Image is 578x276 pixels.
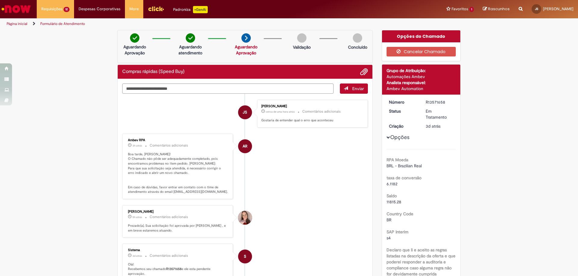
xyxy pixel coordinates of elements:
img: ServiceNow [1,3,32,15]
div: R13571658 [426,99,454,105]
span: Rascunhos [488,6,510,12]
time: 29/09/2025 10:54:41 [132,215,142,219]
b: Country Code [387,211,413,217]
img: click_logo_yellow_360x200.png [148,4,164,13]
img: img-circle-grey.png [353,33,362,43]
div: System [238,250,252,263]
small: Comentários adicionais [302,109,341,114]
div: Opções do Chamado [382,30,461,42]
time: 29/09/2025 12:16:27 [132,144,142,147]
div: Automações Ambev [387,74,456,80]
div: Sistema [128,248,228,252]
span: Enviar [352,86,364,91]
span: JS [243,105,247,120]
span: 12 [64,7,70,12]
div: Joao Pedro Hermann Sensi [238,105,252,119]
div: Grupo de Atribuição: [387,68,456,74]
b: SAP Interim [387,229,409,235]
span: More [129,6,139,12]
a: Aguardando Aprovação [235,44,257,56]
p: +GenAi [193,6,208,13]
b: Saldo [387,193,397,199]
span: JS [535,7,538,11]
b: RPA Moeda [387,157,408,162]
div: [PERSON_NAME] [128,210,228,214]
div: Ambev Automation [387,86,456,92]
p: Aguardando atendimento [176,44,205,56]
span: 3h atrás [132,144,142,147]
p: Aguardando Aprovação [120,44,149,56]
p: Concluído [348,44,367,50]
img: check-circle-green.png [186,33,195,43]
button: Enviar [340,83,368,94]
span: 1 [469,7,474,12]
div: Padroniza [173,6,208,13]
span: 5h atrás [132,215,142,219]
span: Requisições [41,6,62,12]
span: 11815.28 [387,199,401,205]
span: Despesas Corporativas [79,6,120,12]
a: Formulário de Atendimento [40,21,85,26]
textarea: Digite sua mensagem aqui... [122,83,334,94]
img: arrow-next.png [241,33,251,43]
b: R13571658 [166,267,182,271]
div: [PERSON_NAME] [261,105,362,108]
a: Rascunhos [483,6,510,12]
small: Comentários adicionais [150,214,188,220]
span: 6.1182 [387,181,397,187]
div: Ambev RPA [238,139,252,153]
span: Favoritos [452,6,468,12]
small: Comentários adicionais [150,253,188,258]
a: Página inicial [7,21,27,26]
span: 3d atrás [426,123,440,129]
div: Analista responsável: [387,80,456,86]
dt: Criação [384,123,421,129]
b: taxa de conversão [387,175,421,180]
dt: Status [384,108,421,114]
time: 26/09/2025 16:35:18 [132,254,142,258]
dt: Número [384,99,421,105]
span: [PERSON_NAME] [543,6,573,11]
span: BR [387,217,391,223]
p: Validação [293,44,311,50]
span: cerca de uma hora atrás [266,110,295,114]
div: 26/09/2025 16:35:05 [426,123,454,129]
time: 26/09/2025 16:35:05 [426,123,440,129]
div: Eduarda Duz Lira [238,211,252,225]
time: 29/09/2025 14:18:35 [266,110,295,114]
ul: Trilhas de página [5,18,381,29]
p: Prezado(a), Sua solicitação foi aprovada por [PERSON_NAME] , e em breve estaremos atuando. [128,223,228,233]
span: s4 [387,235,391,241]
span: BRL - Brazilian Real [387,163,422,168]
p: Boa tarde, [PERSON_NAME]! O Chamado não pôde ser adequadamente completado, pois encontramos probl... [128,152,228,194]
div: Ambev RPA [128,138,228,142]
h2: Compras rápidas (Speed Buy) Histórico de tíquete [122,69,185,74]
img: check-circle-green.png [130,33,139,43]
p: Gostaria de entender qual o erro que aconteceu [261,118,362,123]
button: Cancelar Chamado [387,47,456,56]
div: Em Tratamento [426,108,454,120]
span: 3d atrás [132,254,142,258]
img: img-circle-grey.png [297,33,306,43]
small: Comentários adicionais [150,143,188,148]
span: AR [243,139,247,153]
span: S [244,249,246,264]
button: Adicionar anexos [360,68,368,76]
